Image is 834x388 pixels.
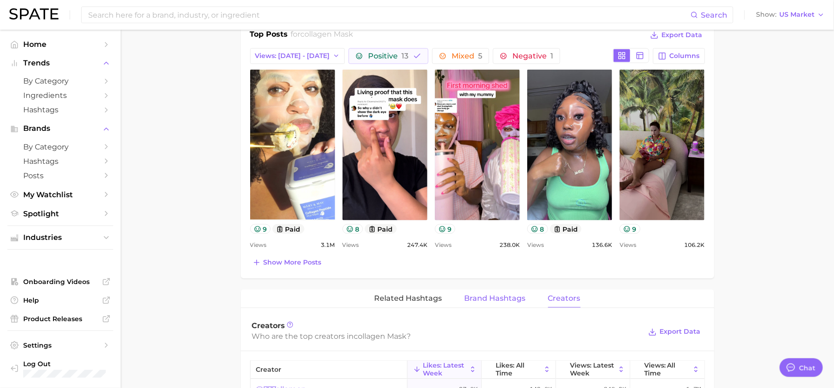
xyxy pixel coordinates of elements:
[648,29,705,42] button: Export Data
[550,52,553,60] span: 1
[662,31,703,39] span: Export Data
[7,293,113,307] a: Help
[7,56,113,70] button: Trends
[756,12,776,17] span: Show
[754,9,827,21] button: ShowUS Market
[252,330,642,343] div: Who are the top creators in ?
[23,209,97,218] span: Spotlight
[7,88,113,103] a: Ingredients
[7,275,113,289] a: Onboarding Videos
[250,224,271,234] button: 9
[550,224,582,234] button: paid
[23,341,97,349] span: Settings
[7,231,113,245] button: Industries
[252,321,285,330] span: Creators
[87,7,691,23] input: Search here for a brand, industry, or ingredient
[660,328,701,336] span: Export Data
[23,77,97,85] span: by Category
[264,259,322,266] span: Show more posts
[23,157,97,166] span: Hashtags
[7,188,113,202] a: My Watchlist
[9,8,58,19] img: SPATE
[701,11,727,19] span: Search
[23,315,97,323] span: Product Releases
[23,142,97,151] span: by Category
[630,361,705,379] button: Views: All Time
[7,74,113,88] a: by Category
[592,239,612,251] span: 136.6k
[684,239,705,251] span: 106.2k
[255,52,330,60] span: Views: [DATE] - [DATE]
[23,296,97,304] span: Help
[465,294,526,303] span: Brand Hashtags
[291,29,353,43] h2: for
[250,29,288,43] h1: Top Posts
[527,239,544,251] span: Views
[570,362,616,377] span: Views: Latest Week
[512,52,553,60] span: Negative
[7,154,113,168] a: Hashtags
[321,239,335,251] span: 3.1m
[343,239,359,251] span: Views
[482,361,556,379] button: Likes: All Time
[644,362,691,377] span: Views: All Time
[478,52,482,60] span: 5
[23,59,97,67] span: Trends
[7,338,113,352] a: Settings
[23,124,97,133] span: Brands
[23,190,97,199] span: My Watchlist
[653,48,705,64] button: Columns
[435,239,452,251] span: Views
[452,52,482,60] span: Mixed
[354,332,407,341] span: collagen mask
[620,239,636,251] span: Views
[23,360,106,368] span: Log Out
[496,362,542,377] span: Likes: All Time
[556,361,630,379] button: Views: Latest Week
[23,278,97,286] span: Onboarding Videos
[499,239,520,251] span: 238.0k
[670,52,700,60] span: Columns
[548,294,581,303] span: Creators
[256,366,282,374] span: creator
[23,171,97,180] span: Posts
[23,233,97,242] span: Industries
[401,52,408,60] span: 13
[250,239,267,251] span: Views
[23,40,97,49] span: Home
[7,312,113,326] a: Product Releases
[23,91,97,100] span: Ingredients
[250,256,324,269] button: Show more posts
[365,224,397,234] button: paid
[620,224,640,234] button: 9
[407,361,482,379] button: Likes: Latest Week
[375,294,442,303] span: Related Hashtags
[435,224,456,234] button: 9
[646,326,703,339] button: Export Data
[300,30,353,39] span: collagen mask
[7,37,113,52] a: Home
[407,239,427,251] span: 247.4k
[527,224,548,234] button: 8
[7,357,113,381] a: Log out. Currently logged in with e-mail danielle@spate.nyc.
[423,362,467,377] span: Likes: Latest Week
[343,224,363,234] button: 8
[272,224,304,234] button: paid
[7,122,113,136] button: Brands
[7,140,113,154] a: by Category
[7,103,113,117] a: Hashtags
[7,207,113,221] a: Spotlight
[368,52,408,60] span: Positive
[250,48,345,64] button: Views: [DATE] - [DATE]
[23,105,97,114] span: Hashtags
[7,168,113,183] a: Posts
[779,12,815,17] span: US Market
